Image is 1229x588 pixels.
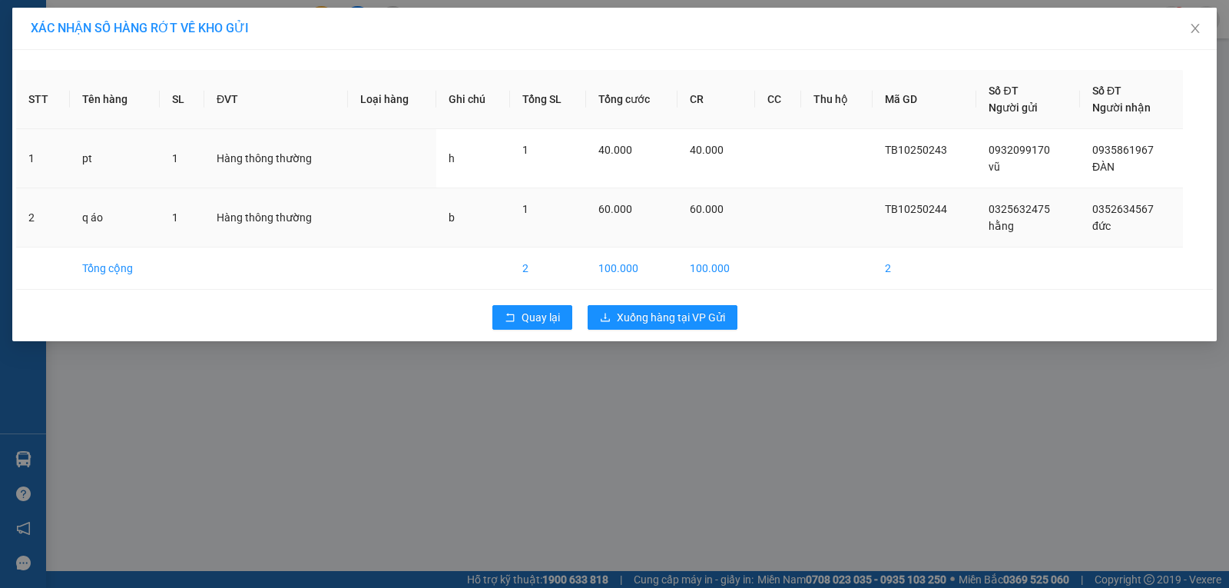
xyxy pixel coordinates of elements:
[16,129,70,188] td: 1
[16,188,70,247] td: 2
[885,144,947,156] span: TB10250243
[1092,144,1154,156] span: 0935861967
[1189,22,1201,35] span: close
[989,203,1050,215] span: 0325632475
[31,21,249,35] span: XÁC NHẬN SỐ HÀNG RỚT VỀ KHO GỬI
[1092,85,1121,97] span: Số ĐT
[16,70,70,129] th: STT
[510,247,587,290] td: 2
[204,70,348,129] th: ĐVT
[204,129,348,188] td: Hàng thông thường
[510,70,587,129] th: Tổng SL
[586,247,677,290] td: 100.000
[137,58,217,69] span: B131410250617
[885,203,947,215] span: TB10250244
[600,312,611,324] span: download
[522,144,528,156] span: 1
[492,305,572,330] button: rollbackQuay lại
[677,247,755,290] td: 100.000
[598,144,632,156] span: 40.000
[873,70,977,129] th: Mã GD
[172,211,178,224] span: 1
[690,144,724,156] span: 40.000
[1092,161,1115,173] span: ĐÀN
[588,305,737,330] button: downloadXuống hàng tại VP Gửi
[989,220,1014,232] span: hằng
[172,152,178,164] span: 1
[989,85,1018,97] span: Số ĐT
[677,70,755,129] th: CR
[989,101,1038,114] span: Người gửi
[586,70,677,129] th: Tổng cước
[989,161,1000,173] span: vũ
[505,312,515,324] span: rollback
[522,309,560,326] span: Quay lại
[40,25,124,82] strong: CÔNG TY TNHH [GEOGRAPHIC_DATA] 214 QL13 - P.26 - Q.BÌNH THẠNH - TP HCM 1900888606
[522,203,528,215] span: 1
[154,108,214,125] span: PV [PERSON_NAME]
[801,70,872,129] th: Thu hộ
[617,309,725,326] span: Xuống hàng tại VP Gửi
[70,129,161,188] td: pt
[1092,101,1151,114] span: Người nhận
[1174,8,1217,51] button: Close
[1092,203,1154,215] span: 0352634567
[53,92,178,104] strong: BIÊN NHẬN GỬI HÀNG HOÁ
[15,35,35,73] img: logo
[873,247,977,290] td: 2
[348,70,436,129] th: Loại hàng
[70,70,161,129] th: Tên hàng
[15,107,31,129] span: Nơi gửi:
[160,70,204,129] th: SL
[118,107,142,129] span: Nơi nhận:
[1092,220,1111,232] span: đức
[70,188,161,247] td: q áo
[755,70,801,129] th: CC
[598,203,632,215] span: 60.000
[204,188,348,247] td: Hàng thông thường
[436,70,510,129] th: Ghi chú
[690,203,724,215] span: 60.000
[146,69,217,81] span: 09:15:14 [DATE]
[449,211,455,224] span: b
[989,144,1050,156] span: 0932099170
[70,247,161,290] td: Tổng cộng
[449,152,455,164] span: h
